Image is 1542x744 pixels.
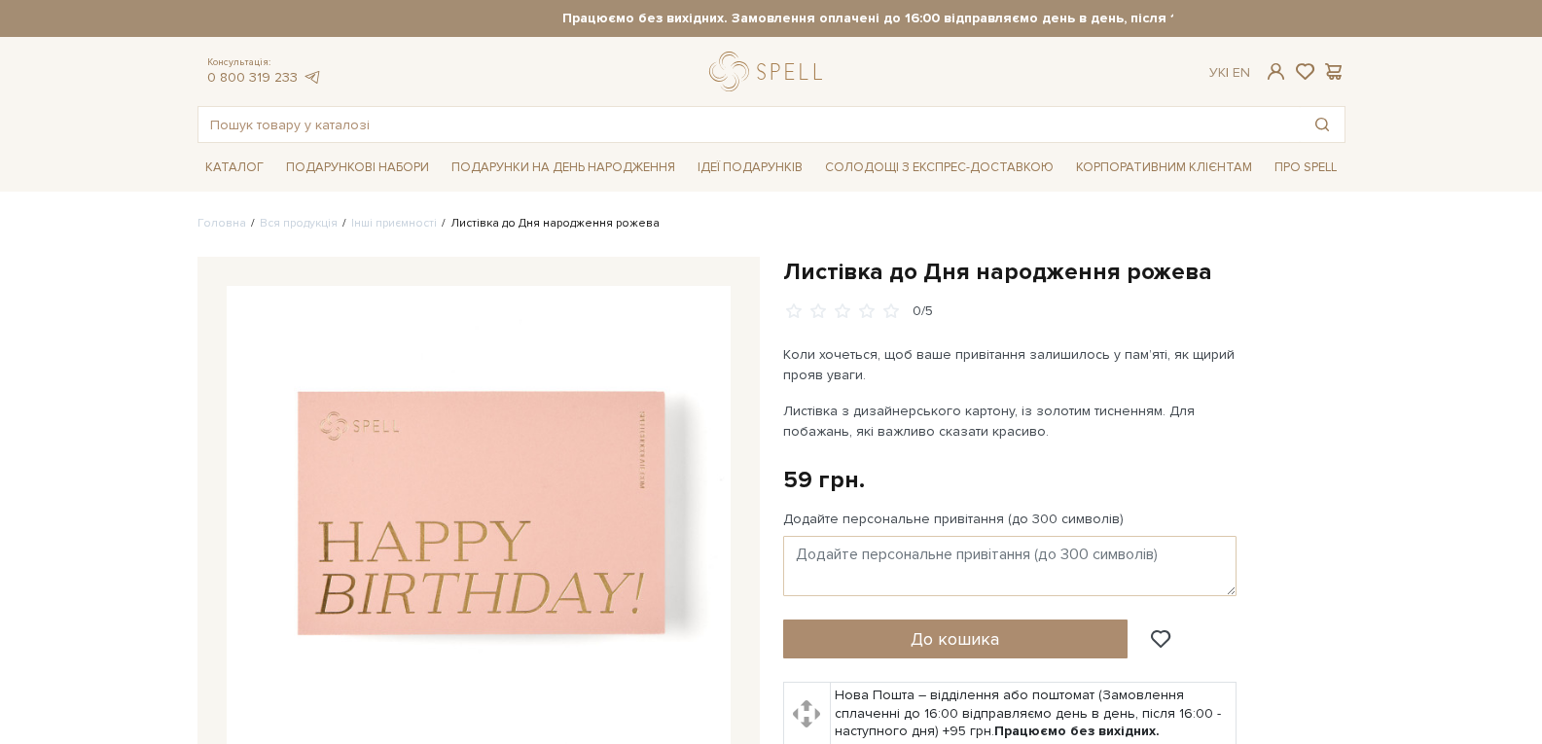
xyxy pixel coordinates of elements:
div: Ук [1209,64,1250,82]
button: Пошук товару у каталозі [1300,107,1345,142]
p: Коли хочеться, щоб ваше привітання залишилось у пам’яті, як щирий прояв уваги. [783,344,1239,385]
button: До кошика [783,620,1129,658]
div: 0/5 [913,302,933,321]
span: Консультація: [207,56,322,69]
span: | [1226,64,1229,81]
span: Каталог [197,153,271,183]
span: Ідеї подарунків [690,153,810,183]
b: Працюємо без вихідних. [994,723,1160,739]
span: Подарункові набори [278,153,437,183]
a: Солодощі з експрес-доставкою [817,151,1061,184]
a: Корпоративним клієнтам [1068,151,1260,184]
li: Листівка до Дня народження рожева [437,215,660,232]
h1: Листівка до Дня народження рожева [783,257,1345,287]
span: До кошика [911,628,999,650]
div: 59 грн. [783,465,865,495]
a: Головна [197,216,246,230]
a: telegram [303,69,322,86]
span: Про Spell [1267,153,1345,183]
label: Додайте персональне привітання (до 300 символів) [783,511,1124,528]
span: Подарунки на День народження [444,153,683,183]
strong: Працюємо без вихідних. Замовлення оплачені до 16:00 відправляємо день в день, після 16:00 - насту... [370,10,1518,27]
a: 0 800 319 233 [207,69,298,86]
a: Інші приємності [351,216,437,230]
a: logo [709,52,831,91]
a: En [1233,64,1250,81]
p: Листівка з дизайнерського картону, із золотим тисненням. Для побажань, які важливо сказати красиво. [783,401,1239,442]
input: Пошук товару у каталозі [198,107,1300,142]
a: Вся продукція [260,216,338,230]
